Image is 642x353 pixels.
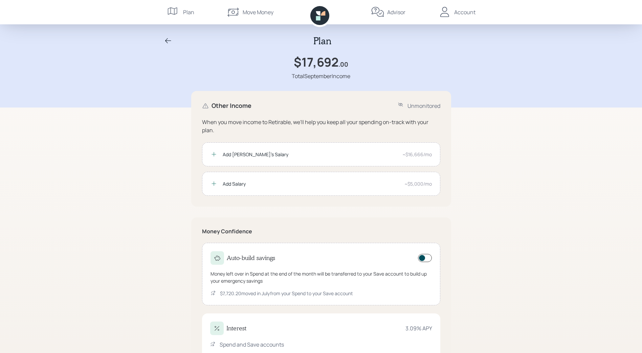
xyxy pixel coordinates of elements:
div: Spend and Save accounts [220,340,284,349]
h2: Plan [313,35,331,47]
h4: Interest [226,325,246,332]
h4: .00 [338,61,348,68]
div: ~$16,666/mo [402,151,432,158]
h5: Money Confidence [202,228,440,235]
div: 3.09 % APY [405,324,432,332]
div: Move Money [243,8,273,16]
div: Account [454,8,475,16]
div: Unmonitored [407,102,440,110]
div: Add [PERSON_NAME]'s Salary [223,151,397,158]
h4: Other Income [212,102,251,110]
div: Add Salary [223,180,399,187]
div: Money left over in Spend at the end of the month will be transferred to your Save account to buil... [211,270,432,284]
div: ~$5,000/mo [404,180,432,187]
div: Total September Income [292,72,350,80]
div: Plan [183,8,194,16]
h4: Auto-build savings [227,254,275,262]
div: When you move income to Retirable, we'll help you keep all your spending on-track with your plan. [202,118,440,134]
div: Advisor [387,8,405,16]
div: $7,720.20 moved in July from your Spend to your Save account [220,290,353,297]
h1: $17,692 [294,55,338,69]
